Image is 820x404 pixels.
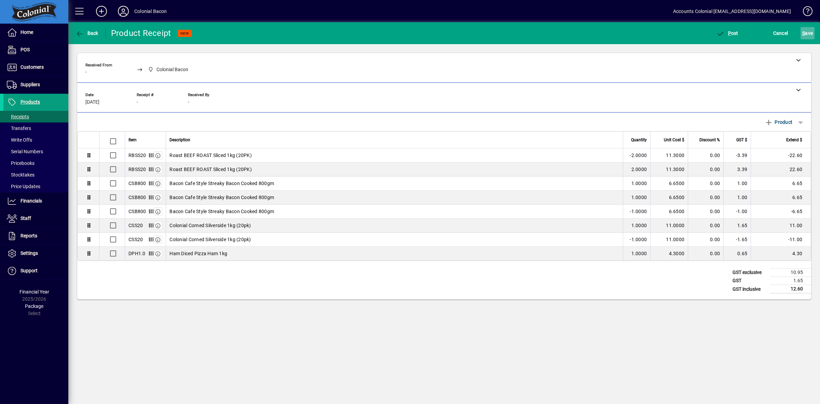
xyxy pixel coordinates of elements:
div: DPH1.0 [128,250,146,257]
span: 11.3000 [666,166,684,173]
a: POS [3,41,68,58]
button: Product [761,116,796,128]
div: RBSS20 [128,152,146,159]
td: 10.95 [770,269,811,277]
a: Knowledge Base [798,1,811,24]
td: Ham Diced Pizza Ham 1kg [166,247,623,260]
span: P [728,30,731,36]
div: Product Receipt [111,28,171,39]
td: 2.0000 [623,162,650,177]
span: Home [20,29,33,35]
td: 0.00 [688,162,723,177]
td: 4.30 [751,247,811,260]
span: Product [765,117,792,128]
span: Price Updates [7,184,40,189]
td: 6.65 [751,177,811,191]
button: Back [74,27,100,39]
td: GST inclusive [729,285,770,294]
td: Roast BEEF ROAST Sliced 1kg (20PK) [166,162,623,177]
span: Write Offs [7,137,32,143]
span: S [802,30,805,36]
td: 1.00 [723,177,751,191]
span: Products [20,99,40,105]
span: Colonial Bacon [146,65,191,74]
a: Suppliers [3,76,68,93]
a: Pricebooks [3,157,68,169]
span: - [85,69,87,75]
td: Bacon Cafe Style Streaky Bacon Cooked 800gm [166,205,623,219]
span: Customers [20,64,44,70]
span: Pricebooks [7,160,35,166]
td: -2.0000 [623,148,650,162]
span: Suppliers [20,82,40,87]
span: GST $ [736,136,747,144]
td: -1.65 [723,233,751,247]
a: Reports [3,227,68,245]
span: 11.3000 [666,152,684,159]
td: 11.00 [751,219,811,233]
td: -1.00 [723,205,751,219]
td: 22.60 [751,162,811,177]
div: CSB800 [128,194,146,201]
td: GST [729,277,770,285]
td: 0.00 [688,233,723,247]
span: Quantity [631,136,647,144]
td: Colonial Corned Silverside 1kg (20pk) [166,219,623,233]
span: Settings [20,250,38,256]
span: Cancel [773,28,788,39]
td: 1.65 [770,277,811,285]
span: - [188,100,189,105]
a: Transfers [3,122,68,134]
span: Receipts [7,114,29,119]
td: 1.0000 [623,191,650,205]
button: Profile [112,5,134,17]
a: Price Updates [3,181,68,192]
div: CSB800 [128,180,146,187]
a: Receipts [3,111,68,122]
span: Description [169,136,190,144]
span: 11.0000 [666,222,684,229]
td: 0.00 [688,148,723,162]
span: - [137,100,138,105]
div: CSS20 [128,222,143,229]
span: ost [716,30,738,36]
a: Staff [3,210,68,227]
span: Package [25,303,43,309]
span: Reports [20,233,37,238]
a: Home [3,24,68,41]
div: Colonial Bacon [134,6,167,17]
button: Cancel [771,27,790,39]
span: 4.3000 [669,250,685,257]
td: 0.65 [723,247,751,260]
td: 1.0000 [623,177,650,191]
span: [DATE] [85,100,99,105]
td: -1.0000 [623,205,650,219]
span: Colonial Bacon [156,66,188,73]
button: Add [91,5,112,17]
a: Stocktakes [3,169,68,181]
td: 1.0000 [623,247,650,260]
button: Save [801,27,815,39]
a: Support [3,262,68,279]
span: ave [802,28,813,39]
div: CSS20 [128,236,143,243]
div: Accounts Colonial [EMAIL_ADDRESS][DOMAIN_NAME] [673,6,791,17]
td: Colonial Corned Silverside 1kg (20pk) [166,233,623,247]
span: POS [20,47,30,52]
td: -11.00 [751,233,811,247]
span: Financials [20,198,42,204]
td: -22.60 [751,148,811,162]
td: -6.65 [751,205,811,219]
td: 3.39 [723,162,751,177]
td: Bacon Cafe Style Streaky Bacon Cooked 800gm [166,177,623,191]
button: Post [714,27,740,39]
a: Customers [3,59,68,76]
a: Serial Numbers [3,146,68,157]
td: 1.0000 [623,219,650,233]
span: NEW [180,31,189,36]
a: Write Offs [3,134,68,146]
a: Financials [3,193,68,210]
td: -3.39 [723,148,751,162]
td: 0.00 [688,219,723,233]
span: Discount % [699,136,720,144]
